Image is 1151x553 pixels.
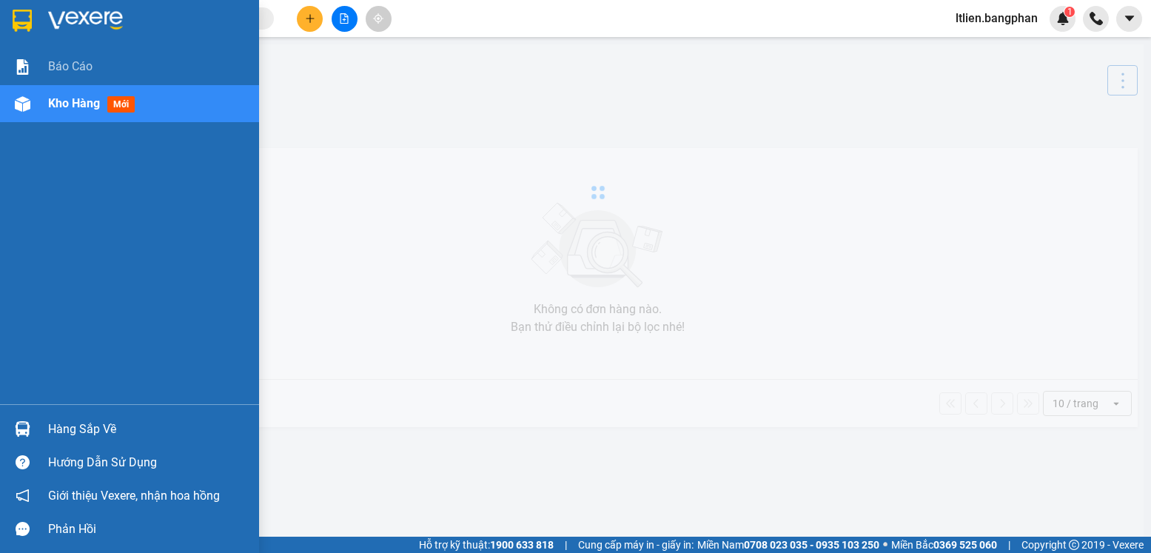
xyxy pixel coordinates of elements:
img: solution-icon [15,59,30,75]
img: phone-icon [1090,12,1103,25]
span: notification [16,489,30,503]
div: Hướng dẫn sử dụng [48,452,248,474]
span: file-add [339,13,349,24]
sup: 1 [1064,7,1075,17]
span: mới [107,96,135,113]
span: copyright [1069,540,1079,550]
span: Hỗ trợ kỹ thuật: [419,537,554,553]
span: ⚪️ [883,542,887,548]
span: Miền Bắc [891,537,997,553]
div: Phản hồi [48,518,248,540]
span: Kho hàng [48,96,100,110]
span: Cung cấp máy in - giấy in: [578,537,694,553]
strong: 0708 023 035 - 0935 103 250 [744,539,879,551]
span: Giới thiệu Vexere, nhận hoa hồng [48,486,220,505]
span: | [565,537,567,553]
strong: 0369 525 060 [933,539,997,551]
div: Hàng sắp về [48,418,248,440]
span: Báo cáo [48,57,93,76]
span: 1 [1067,7,1072,17]
span: plus [305,13,315,24]
img: warehouse-icon [15,421,30,437]
button: caret-down [1116,6,1142,32]
button: aim [366,6,392,32]
span: Miền Nam [697,537,879,553]
img: icon-new-feature [1056,12,1070,25]
span: aim [373,13,383,24]
button: plus [297,6,323,32]
span: ltlien.bangphan [944,9,1050,27]
button: file-add [332,6,358,32]
span: message [16,522,30,536]
span: question-circle [16,455,30,469]
img: warehouse-icon [15,96,30,112]
span: caret-down [1123,12,1136,25]
strong: 1900 633 818 [490,539,554,551]
span: | [1008,537,1010,553]
img: logo-vxr [13,10,32,32]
